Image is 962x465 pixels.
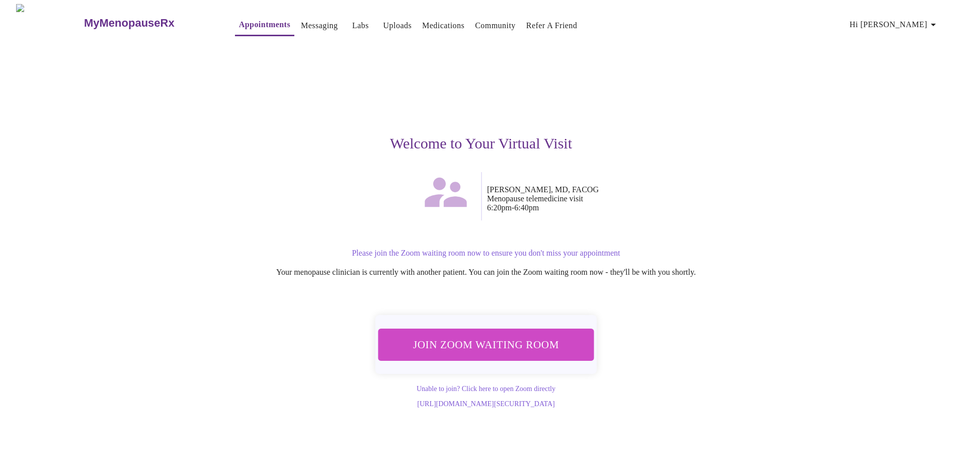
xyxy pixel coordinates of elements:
[417,385,555,393] a: Unable to join? Click here to open Zoom directly
[235,15,294,36] button: Appointments
[487,185,791,212] p: [PERSON_NAME], MD, FACOG Menopause telemedicine visit 6:20pm - 6:40pm
[522,16,582,36] button: Refer a Friend
[383,19,412,33] a: Uploads
[418,16,468,36] button: Medications
[239,18,290,32] a: Appointments
[16,4,83,42] img: MyMenopauseRx Logo
[181,249,791,258] p: Please join the Zoom waiting room now to ensure you don't miss your appointment
[388,335,583,354] span: Join Zoom Waiting Room
[471,16,520,36] button: Community
[422,19,464,33] a: Medications
[83,6,214,41] a: MyMenopauseRx
[526,19,578,33] a: Refer a Friend
[846,15,943,35] button: Hi [PERSON_NAME]
[352,19,369,33] a: Labs
[181,268,791,277] p: Your menopause clinician is currently with another patient. You can join the Zoom waiting room no...
[171,135,791,152] h3: Welcome to Your Virtual Visit
[345,16,377,36] button: Labs
[850,18,939,32] span: Hi [PERSON_NAME]
[84,17,175,30] h3: MyMenopauseRx
[417,400,554,408] a: [URL][DOMAIN_NAME][SECURITY_DATA]
[375,328,597,361] button: Join Zoom Waiting Room
[297,16,342,36] button: Messaging
[475,19,516,33] a: Community
[379,16,416,36] button: Uploads
[301,19,338,33] a: Messaging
